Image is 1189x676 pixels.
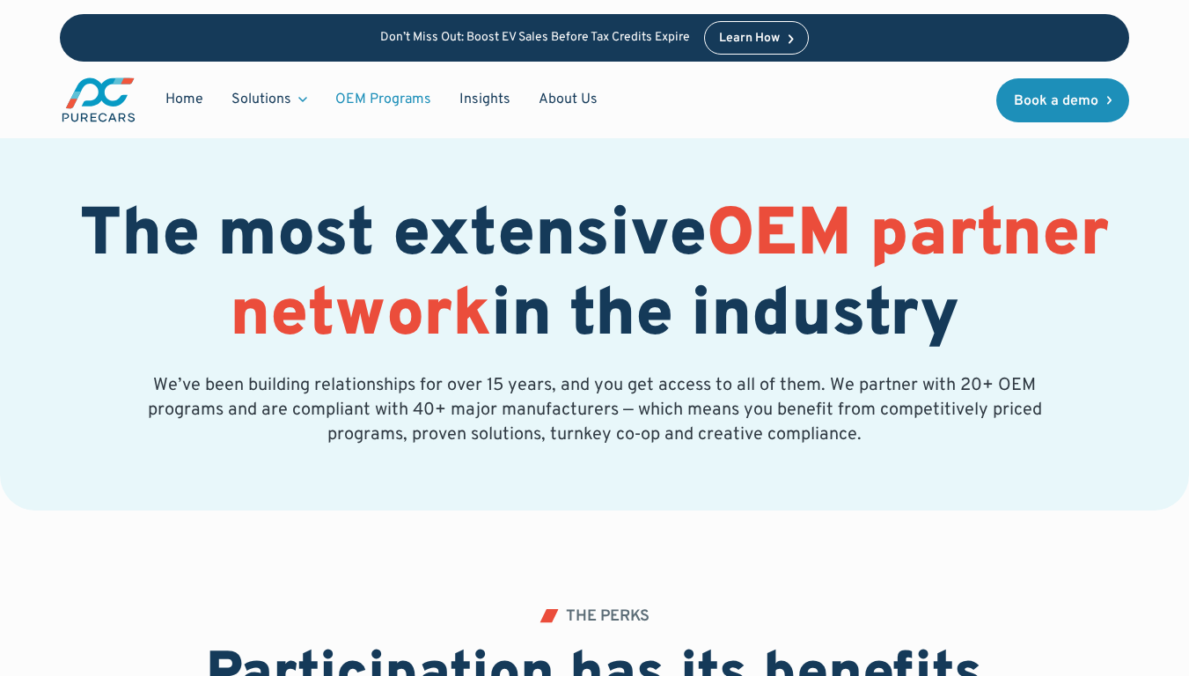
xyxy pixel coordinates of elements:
a: OEM Programs [321,83,445,116]
a: Home [151,83,217,116]
a: main [60,76,137,124]
div: Solutions [231,90,291,109]
a: About Us [525,83,612,116]
p: Don’t Miss Out: Boost EV Sales Before Tax Credits Expire [380,31,690,46]
img: purecars logo [60,76,137,124]
a: Learn How [704,21,809,55]
div: Solutions [217,83,321,116]
p: We’ve been building relationships for over 15 years, and you get access to all of them. We partne... [144,373,1046,447]
div: Book a demo [1014,94,1098,108]
h1: The most extensive in the industry [60,197,1130,357]
div: THE PERKS [566,609,650,625]
a: Insights [445,83,525,116]
a: Book a demo [996,78,1130,122]
span: OEM partner network [230,195,1109,359]
div: Learn How [719,33,780,45]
